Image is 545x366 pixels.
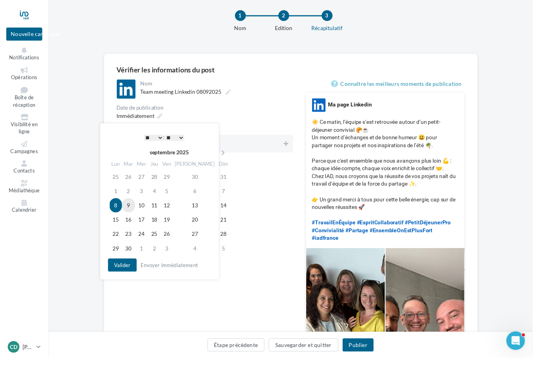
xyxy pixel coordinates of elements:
[6,143,43,160] a: Campagnes
[12,211,37,218] span: Calendrier
[6,87,43,112] a: Boîte de réception
[125,162,138,173] th: Mar
[222,232,236,247] td: 28
[164,217,177,232] td: 19
[125,217,138,232] td: 16
[319,121,469,247] p: ☀️ Ce matin, l’équipe s’est retrouvée autour d’un petit-déjeuner convivial 🥐☕️ Un moment d’échang...
[285,10,296,21] div: 2
[177,173,222,188] td: 30
[6,115,43,139] a: Visibilité en ligne
[152,162,164,173] th: Jeu
[10,351,18,359] span: Cd
[164,247,177,261] td: 3
[6,347,43,362] a: Cd [PERSON_NAME]
[112,232,125,247] td: 22
[222,217,236,232] td: 21
[222,162,236,173] th: Dim
[10,55,40,62] span: Notifications
[177,162,222,173] th: [PERSON_NAME]
[23,351,34,359] p: [PERSON_NAME]
[222,203,236,217] td: 14
[112,247,125,261] td: 29
[378,232,443,239] span: #EnsembleOnEstPlusFort
[354,232,377,239] span: #Partage
[265,25,316,32] div: Edition
[164,203,177,217] td: 12
[336,103,381,111] div: Ma page Linkedin
[164,232,177,247] td: 26
[319,232,353,239] span: #Convivialité
[177,247,222,261] td: 4
[6,163,43,180] a: Contacts
[351,346,382,360] button: Publier
[339,81,475,91] a: Connaître les meilleurs moments de publication
[144,90,227,97] span: Team meeting Linkedin 08092025
[13,97,36,111] span: Boîte de réception
[6,28,43,42] button: Nouvelle campagne
[138,232,152,247] td: 24
[112,188,125,203] td: 1
[125,150,222,162] th: septembre 2025
[6,47,43,64] button: Notifications
[125,188,138,203] td: 2
[164,173,177,188] td: 29
[6,67,43,84] a: Opérations
[222,188,236,203] td: 7
[6,183,43,200] a: Médiathèque
[125,232,138,247] td: 23
[329,10,340,21] div: 3
[125,247,138,261] td: 30
[177,217,222,232] td: 20
[138,217,152,232] td: 17
[177,203,222,217] td: 13
[144,83,298,88] div: Nom
[365,224,413,231] span: #EspritCollaboratif
[319,224,364,231] span: #TravailEnÉquipe
[112,217,125,232] td: 15
[152,203,164,217] td: 11
[152,188,164,203] td: 4
[119,107,300,113] div: Date de publication
[152,173,164,188] td: 28
[414,224,461,231] span: #PetitDéjeunerPro
[125,173,138,188] td: 26
[112,173,125,188] td: 25
[240,10,252,21] div: 1
[138,173,152,188] td: 27
[222,247,236,261] td: 5
[119,115,158,122] span: Immédiatement
[222,173,236,188] td: 31
[152,232,164,247] td: 25
[112,203,125,217] td: 8
[112,162,125,173] th: Lun
[177,188,222,203] td: 6
[152,217,164,232] td: 18
[11,76,38,82] span: Opérations
[128,135,208,146] div: :
[6,203,43,220] a: Calendrier
[518,339,537,358] iframe: Intercom live chat
[138,247,152,261] td: 1
[275,346,346,360] button: Sauvegarder et quitter
[119,68,476,75] div: Vérifier les informations du post
[152,247,164,261] td: 2
[177,232,222,247] td: 27
[111,264,140,278] button: Valider
[309,25,360,32] div: Récapitulatif
[138,188,152,203] td: 3
[14,171,36,178] span: Contacts
[212,346,271,360] button: Étape précédente
[138,203,152,217] td: 10
[141,266,206,276] button: Envoyer immédiatement
[11,124,38,138] span: Visibilité en ligne
[164,188,177,203] td: 5
[319,240,347,247] span: #iadfrance
[138,162,152,173] th: Mer
[125,203,138,217] td: 9
[9,192,41,198] span: Médiathèque
[221,25,271,32] div: Nom
[164,162,177,173] th: Ven
[11,152,39,158] span: Campagnes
